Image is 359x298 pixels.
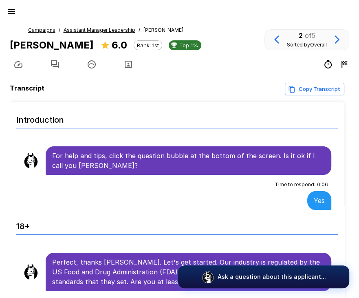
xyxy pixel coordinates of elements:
[139,26,140,34] span: /
[339,60,349,69] div: 8/27 11:55 AM
[275,181,315,189] span: Time to respond :
[287,42,327,48] span: Sorted by Overall
[64,27,135,33] u: Assistant Manager Leadership
[134,42,162,49] span: Rank: 1st
[52,151,325,170] p: For help and tips, click the question bubble at the bottom of the screen. Is it ok if I call you ...
[218,273,326,281] p: Ask a question about this applicant...
[323,60,333,69] div: 3m 36s
[16,107,338,128] h6: Introduction
[143,26,183,34] span: [PERSON_NAME]
[112,39,127,51] b: 6.0
[10,39,94,51] b: [PERSON_NAME]
[23,264,39,280] img: llama_clean.png
[28,27,55,33] u: Campaigns
[16,213,338,235] h6: 18+
[176,42,201,49] span: Top 1%
[23,152,39,169] img: llama_clean.png
[285,83,344,95] button: Copy transcript
[201,270,214,283] img: logo_glasses@2x.png
[314,196,325,205] p: Yes
[299,31,303,40] b: 2
[59,26,60,34] span: /
[317,181,328,189] span: 0 : 06
[52,257,325,287] p: Perfect, thanks [PERSON_NAME]. Let's get started. Our industry is regulated by the US Food and Dr...
[305,31,315,40] span: of 5
[178,265,349,288] button: Ask a question about this applicant...
[10,84,44,92] b: Transcript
